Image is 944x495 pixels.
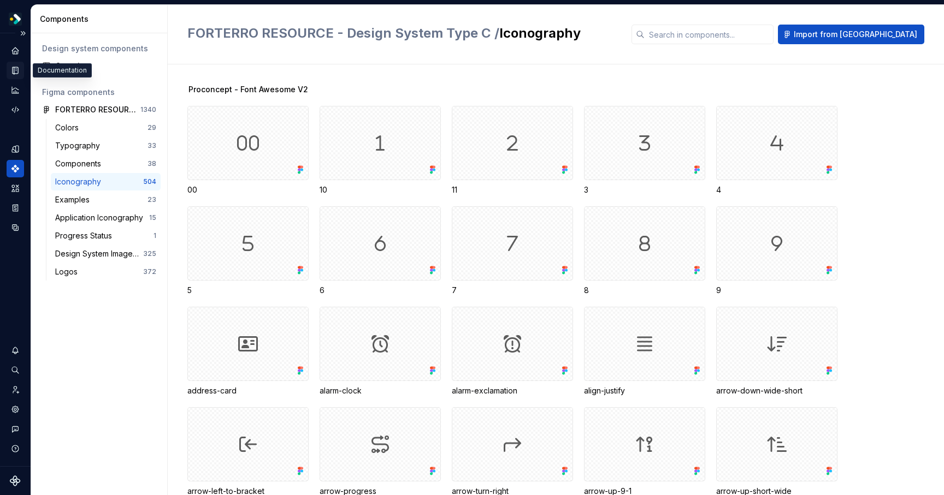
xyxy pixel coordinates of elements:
button: Search ⌘K [7,361,24,379]
span: FORTERRO RESOURCE - Design System Type C / [187,25,499,41]
div: address-card [187,307,309,396]
a: Documentation [7,62,24,79]
span: Import from [GEOGRAPHIC_DATA] [794,29,917,40]
a: Home [7,42,24,59]
div: Overview [55,61,156,71]
a: Data sources [7,219,24,236]
a: Overview [38,57,161,75]
div: 00 [187,184,309,195]
a: Assets [7,180,24,197]
div: 9 [716,285,837,296]
div: 29 [147,123,156,132]
div: 23 [147,195,156,204]
div: Documentation [33,63,92,77]
a: Examples23 [51,191,161,208]
div: 10 [320,184,441,195]
div: 6 [320,285,441,296]
div: 4 [716,106,837,195]
a: Settings [7,401,24,418]
div: 504 [143,177,156,186]
div: alarm-clock [320,385,441,396]
div: Components [55,158,105,169]
div: alarm-exclamation [452,307,573,396]
div: 7 [452,285,573,296]
div: 38 [147,159,156,168]
div: 372 [143,267,156,276]
div: Application Iconography [55,212,147,223]
a: Invite team [7,381,24,398]
h2: Iconography [187,25,618,42]
a: Components38 [51,155,161,172]
svg: Supernova Logo [10,475,21,486]
div: 1340 [140,105,156,114]
a: FORTERRO RESOURCE - Design System Type C1340 [38,101,161,118]
div: 33 [147,141,156,150]
div: Design System Imagery [55,248,143,259]
div: 9 [716,206,837,296]
div: 00 [187,106,309,195]
div: Analytics [7,81,24,99]
a: Components [7,160,24,177]
div: Design system components [42,43,156,54]
div: 6 [320,206,441,296]
div: 15 [149,213,156,222]
a: Progress Status1 [51,227,161,244]
div: address-card [187,385,309,396]
button: Notifications [7,342,24,359]
div: 8 [584,285,705,296]
div: 5 [187,206,309,296]
div: 7 [452,206,573,296]
div: FORTERRO RESOURCE - Design System Type C [55,104,137,115]
img: 19b433f1-4eb9-4ddc-9788-ff6ca78edb97.png [9,13,22,26]
a: Code automation [7,101,24,118]
div: alarm-clock [320,307,441,396]
div: 11 [452,106,573,195]
a: Application Iconography15 [51,209,161,226]
a: Colors29 [51,119,161,136]
div: arrow-down-wide-short [716,385,837,396]
div: Progress Status [55,230,116,241]
div: alarm-exclamation [452,385,573,396]
a: Storybook stories [7,199,24,217]
a: Iconography504 [51,173,161,190]
div: Typography [55,140,104,151]
a: Typography33 [51,137,161,154]
div: 325 [143,249,156,258]
div: 5 [187,285,309,296]
input: Search in components... [645,25,774,44]
div: Figma components [42,87,156,98]
span: Proconcept - Font Awesome V2 [188,84,308,95]
div: Iconography [55,176,105,187]
div: 3 [584,184,705,195]
div: Colors [55,122,83,133]
a: Design System Imagery325 [51,245,161,263]
button: Import from [GEOGRAPHIC_DATA] [778,25,924,44]
div: arrow-down-wide-short [716,307,837,396]
div: 4 [716,184,837,195]
div: align-justify [584,385,705,396]
div: align-justify [584,307,705,396]
a: Design tokens [7,140,24,158]
a: Logos372 [51,263,161,281]
button: Contact support [7,420,24,438]
div: 11 [452,184,573,195]
button: Expand sidebar [15,26,31,41]
div: Logos [55,266,82,277]
div: Examples [55,194,94,205]
div: 3 [584,106,705,195]
div: 10 [320,106,441,195]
